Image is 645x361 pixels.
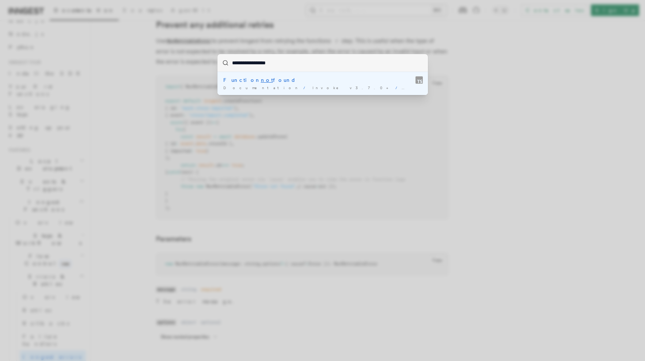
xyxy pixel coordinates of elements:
span: / [303,85,310,90]
mark: not [261,77,273,83]
span: Documentation [223,85,300,90]
div: Function found [223,76,422,84]
span: Invoke v3.7.0+ [312,85,392,90]
span: / [395,85,402,90]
